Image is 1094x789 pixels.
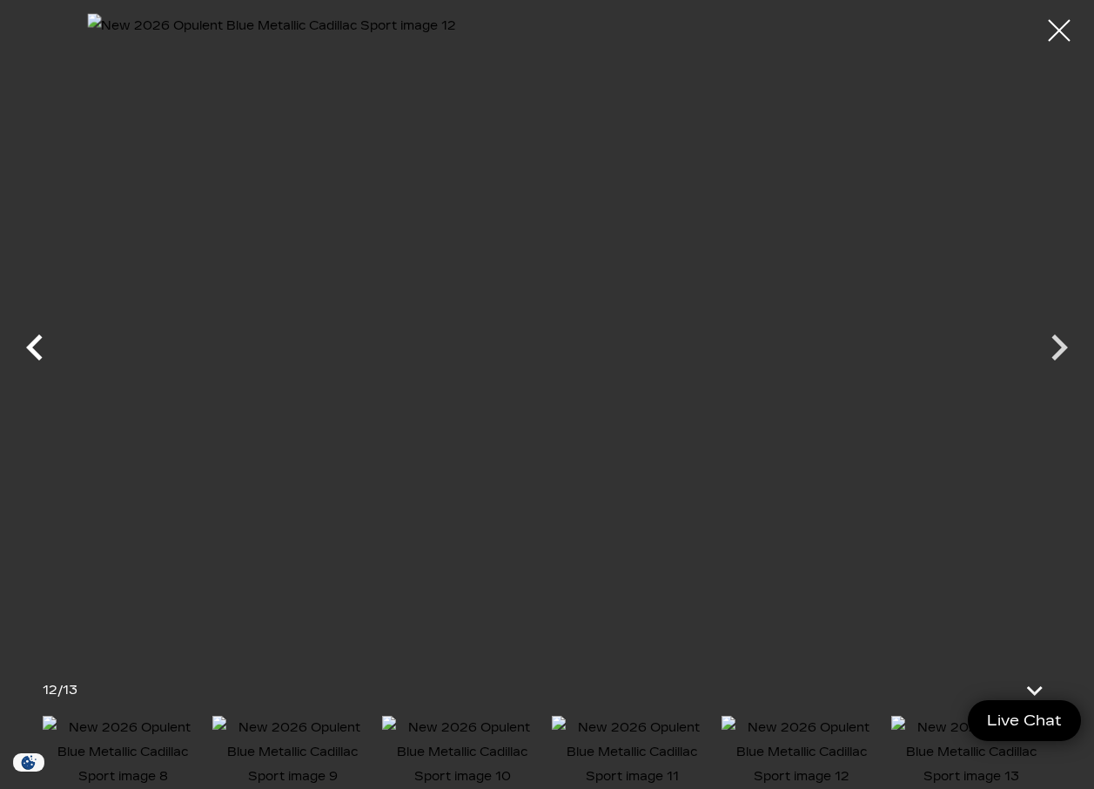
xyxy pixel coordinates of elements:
[9,753,49,772] img: Opt-Out Icon
[891,716,1052,789] img: New 2026 Opulent Blue Metallic Cadillac Sport image 13
[43,716,204,789] img: New 2026 Opulent Blue Metallic Cadillac Sport image 8
[63,683,77,698] span: 13
[9,753,49,772] section: Click to Open Cookie Consent Modal
[9,313,61,391] div: Previous
[43,678,77,703] div: /
[978,711,1071,731] span: Live Chat
[382,716,543,789] img: New 2026 Opulent Blue Metallic Cadillac Sport image 10
[552,716,713,789] img: New 2026 Opulent Blue Metallic Cadillac Sport image 11
[87,13,1007,650] img: New 2026 Opulent Blue Metallic Cadillac Sport image 12
[1033,313,1085,391] div: Next
[722,716,883,789] img: New 2026 Opulent Blue Metallic Cadillac Sport image 12
[968,700,1081,741] a: Live Chat
[212,716,373,789] img: New 2026 Opulent Blue Metallic Cadillac Sport image 9
[43,683,57,698] span: 12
